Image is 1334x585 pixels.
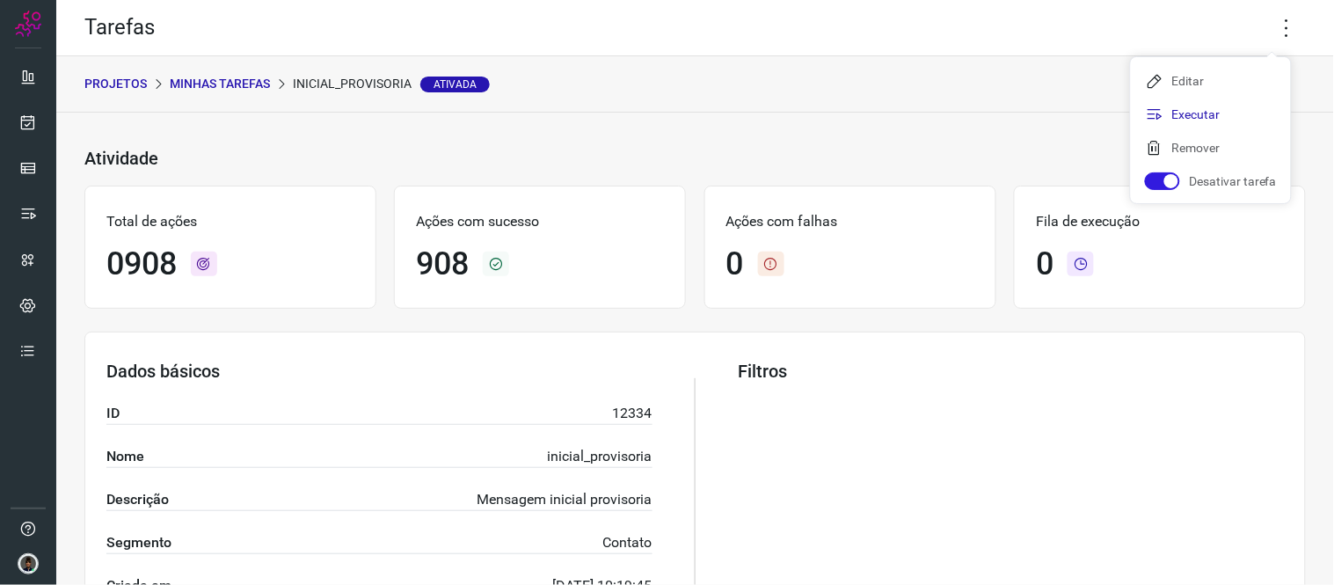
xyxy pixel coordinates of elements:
p: 12334 [613,403,652,424]
p: Ações com sucesso [416,211,664,232]
p: Minhas Tarefas [170,75,270,93]
p: Mensagem inicial provisoria [477,489,652,510]
li: Executar [1131,100,1291,128]
h3: Filtros [738,361,1284,382]
p: Contato [603,532,652,553]
p: Total de ações [106,211,354,232]
span: Ativada [420,77,490,92]
p: Ações com falhas [726,211,974,232]
p: PROJETOS [84,75,147,93]
li: Desativar tarefa [1131,167,1291,195]
p: Fila de execução [1036,211,1284,232]
img: Logo [15,11,41,37]
label: Segmento [106,532,171,553]
label: Nome [106,446,144,467]
h1: 0 [726,245,744,283]
li: Remover [1131,134,1291,162]
h1: 0 [1036,245,1053,283]
li: Editar [1131,67,1291,95]
h1: 0908 [106,245,177,283]
img: d44150f10045ac5288e451a80f22ca79.png [18,553,39,574]
h2: Tarefas [84,15,155,40]
label: ID [106,403,120,424]
label: Descrição [106,489,169,510]
h3: Atividade [84,148,158,169]
p: inicial_provisoria [548,446,652,467]
p: inicial_provisoria [293,75,490,93]
h3: Dados básicos [106,361,652,382]
h1: 908 [416,245,469,283]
